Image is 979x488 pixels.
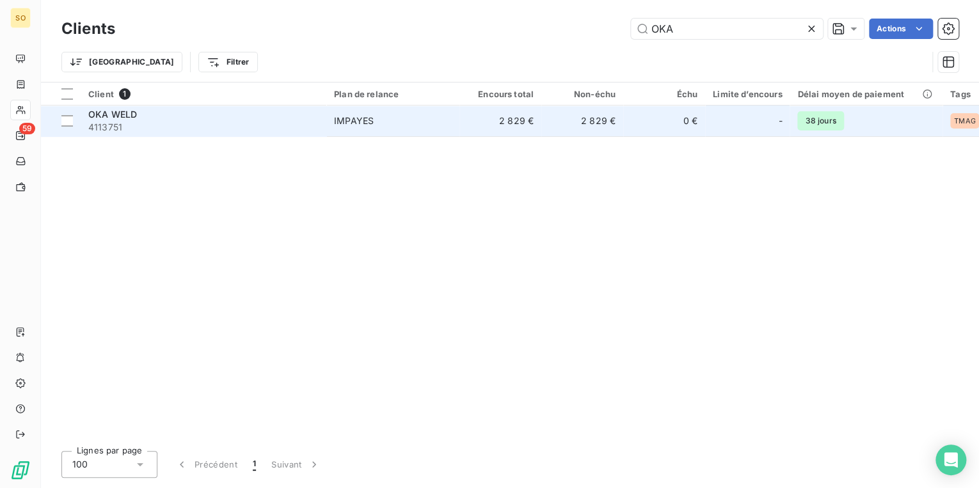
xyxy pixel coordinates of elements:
[264,451,328,478] button: Suivant
[334,89,452,99] div: Plan de relance
[954,117,976,125] span: TMAG
[61,17,115,40] h3: Clients
[10,125,30,146] a: 59
[631,19,823,39] input: Rechercher
[88,109,137,120] span: OKA WELD
[713,89,782,99] div: Limite d’encours
[253,458,256,471] span: 1
[334,114,374,127] div: IMPAYES
[245,451,264,478] button: 1
[623,106,705,136] td: 0 €
[88,89,114,99] span: Client
[168,451,245,478] button: Précédent
[549,89,616,99] div: Non-échu
[797,89,934,99] div: Délai moyen de paiement
[778,114,782,127] span: -
[467,89,534,99] div: Encours total
[61,52,182,72] button: [GEOGRAPHIC_DATA]
[119,88,131,100] span: 1
[797,111,843,130] span: 38 jours
[935,445,966,475] div: Open Intercom Messenger
[72,458,88,471] span: 100
[459,106,541,136] td: 2 829 €
[631,89,697,99] div: Échu
[541,106,623,136] td: 2 829 €
[88,121,319,134] span: 4113751
[10,8,31,28] div: SO
[869,19,933,39] button: Actions
[198,52,257,72] button: Filtrer
[19,123,35,134] span: 59
[10,460,31,480] img: Logo LeanPay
